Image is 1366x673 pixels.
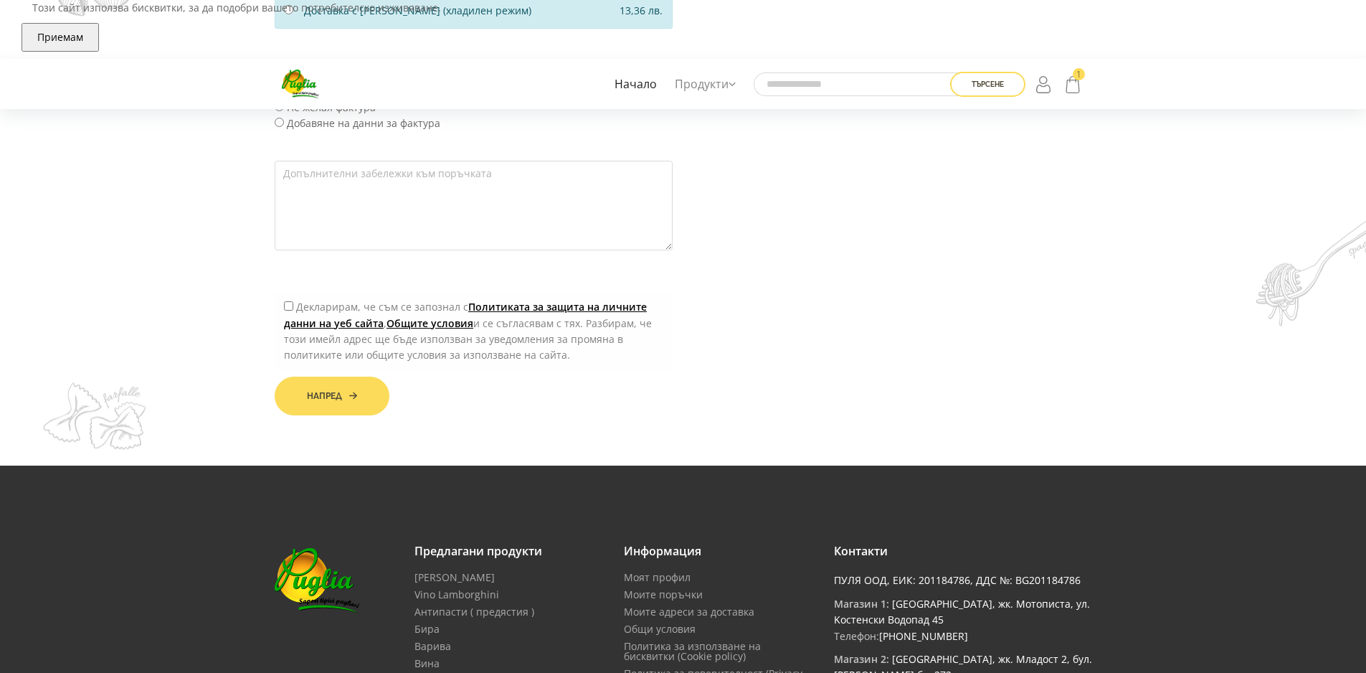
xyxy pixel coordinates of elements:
[611,68,660,101] a: Начало
[879,629,968,643] a: [PHONE_NUMBER]
[283,169,493,179] label: Допълнителни забележки към поръчката
[754,72,969,96] input: Търсене в сайта
[624,641,812,662] a: Политика за използване на бисквитки (Cookie policy)
[414,641,451,651] a: Варива
[624,590,703,600] a: Моите поръчки
[624,573,691,583] a: Моят профил
[671,68,739,101] a: Продукти
[287,116,440,130] span: Добавяне на данни за фактура
[287,100,376,114] span: Не желая фактура
[834,545,1092,558] h3: Контакти
[834,652,889,666] span: Магазин 2:
[834,597,889,611] span: Магазин 1:
[414,624,440,634] a: Бира
[284,300,647,329] a: Политиката за защита на личните данни на уеб сайта
[275,377,389,415] button: Напред
[624,624,696,634] a: Общи условия
[414,590,499,600] a: Vino Lamborghini
[1033,70,1057,98] a: Login
[834,573,1092,588] p: ПУЛЯ ООД, ЕИК: 201184786, ДДС №: BG201184786
[1073,68,1085,80] span: 1
[1061,70,1085,98] a: 1
[414,573,495,583] a: [PERSON_NAME]
[624,545,812,558] h3: Информация
[414,607,534,617] a: Антипасти ( предястия )
[950,72,1025,97] button: Търсене
[43,382,146,450] img: demo
[275,118,284,127] input: Добавяне на данни за фактура
[834,596,1092,644] p: Телефон:
[414,545,603,558] h3: Предлагани продукти
[834,597,1090,626] a: [GEOGRAPHIC_DATA], жк. Мотописта, ул. Kостенски Водопад 45
[414,659,440,669] a: Вина
[386,316,473,330] a: Общите условия
[22,23,99,52] button: Приемам
[624,607,754,617] a: Моите адреси за доставка
[284,300,652,362] label: Декларирам, че съм се запознал с , и се съгласявам с тях. Разбирам, че този имейл адрес ще бъде и...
